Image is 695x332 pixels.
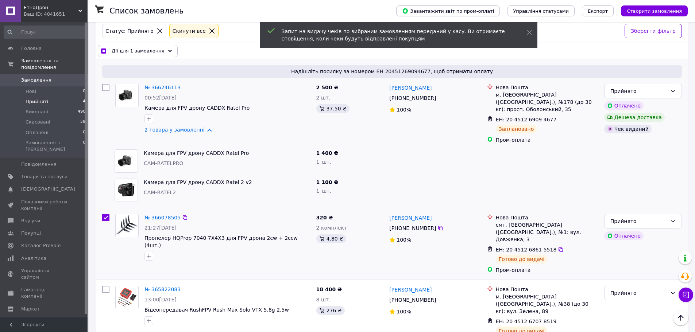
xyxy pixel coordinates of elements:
div: Чек виданий [604,125,652,133]
span: Управління сайтом [21,267,67,281]
button: Зберегти фільтр [625,24,682,38]
div: Оплачено [604,101,644,110]
span: 18 400 ₴ [316,286,342,292]
button: Чат з покупцем [679,288,693,302]
a: Фото товару [115,286,139,309]
div: Прийнято [610,87,667,95]
div: Готово до видачі [496,255,548,263]
span: 100% [397,107,411,113]
span: 59 [80,119,85,125]
span: 1 100 ₴ [316,179,339,185]
div: Запит на видачу чеків по вибраним замовленням переданий у касу. Ви отримаєте сповіщення, коли чек... [282,28,509,42]
input: Пошук [4,26,86,39]
button: Наверх [673,310,688,325]
a: Камера для FPV дрону CADDX Ratel Pro [144,105,250,111]
span: Каталог ProSale [21,242,61,249]
span: Повідомлення [21,161,57,168]
a: Фото товару [115,84,139,107]
div: [PHONE_NUMBER] [388,93,437,103]
span: 0 [83,88,85,95]
button: Завантажити звіт по пром-оплаті [396,5,500,16]
span: Прийняті [26,98,48,105]
span: 21:27[DATE] [144,225,177,231]
div: Нова Пошта [496,214,598,221]
div: Прийнято [610,289,667,297]
a: 2 товара у замовленні [144,127,205,133]
a: Фото товару [115,214,139,237]
a: [PERSON_NAME] [389,84,432,91]
div: 37.50 ₴ [316,104,350,113]
a: № 365822083 [144,286,181,292]
span: 1 шт. [316,188,331,194]
span: Товари та послуги [21,173,67,180]
a: Камера для FPV дрону CADDX Ratel 2 v2 [144,179,252,185]
span: Відгуки [21,218,40,224]
a: Створити замовлення [614,8,688,13]
span: 8 шт. [316,297,331,302]
span: Покупці [21,230,41,237]
span: Виконані [26,109,48,115]
span: Пропелер HQProp 7040 7X4X3 для FPV дрона 2cw + 2ccw (4шт.) [144,235,298,248]
a: Камера для FPV дрону CADDX Ratel Pro [144,150,249,156]
div: [PHONE_NUMBER] [388,295,437,305]
span: 13:00[DATE] [144,297,177,302]
span: CAM-RATELPRO [144,160,184,166]
span: 1 шт. [316,159,331,165]
img: Фото товару [115,179,138,202]
div: Cкинути все [171,27,207,35]
div: Оплачено [604,231,644,240]
span: Нові [26,88,36,95]
span: 100% [397,309,411,315]
div: смт. [GEOGRAPHIC_DATA] ([GEOGRAPHIC_DATA].), №1: вул. Довженка, 3 [496,221,598,243]
div: 276 ₴ [316,306,345,315]
span: 2 шт. [316,95,331,101]
span: Надішліть посилку за номером ЕН 20451269094677, щоб отримати оплату [105,68,679,75]
a: № 366078505 [144,215,181,220]
a: [PERSON_NAME] [389,286,432,293]
img: Фото товару [116,215,138,237]
img: Фото товару [116,286,138,309]
span: ЕтноДрон [24,4,78,11]
span: Головна [21,45,42,52]
button: Створити замовлення [621,5,688,16]
div: Ваш ID: 4041651 [24,11,88,17]
span: Маркет [21,306,40,312]
div: Пром-оплата [496,266,598,274]
span: Дії для 1 замовлення [112,47,165,55]
a: № 366246113 [144,85,181,90]
span: Замовлення та повідомлення [21,58,88,71]
div: 4.80 ₴ [316,234,346,243]
h1: Список замовлень [109,7,184,15]
span: Експорт [588,8,608,14]
button: Управління статусами [507,5,575,16]
div: Дешева доставка [604,113,665,122]
span: 4 [83,98,85,105]
span: 490 [78,109,85,115]
span: Управління статусами [513,8,569,14]
span: Зберегти фільтр [631,27,676,35]
img: Фото товару [115,152,138,171]
span: Аналітика [21,255,46,262]
div: м. [GEOGRAPHIC_DATA] ([GEOGRAPHIC_DATA].), №178 (до 30 кг): просп. Оболонський, 35 [496,91,598,113]
span: CAM-RATEL2 [144,190,176,195]
span: Оплачені [26,129,49,136]
div: Нова Пошта [496,84,598,91]
button: Експорт [582,5,614,16]
div: Статус: Прийнято [104,27,155,35]
div: Прийнято [610,217,667,225]
img: Фото товару [116,86,138,105]
span: Гаманець компанії [21,286,67,300]
div: м. [GEOGRAPHIC_DATA] ([GEOGRAPHIC_DATA].), №38 (до 30 кг): вул. Зелена, 89 [496,293,598,315]
span: ЕН: 20 4512 6909 4677 [496,117,557,122]
span: Завантажити звіт по пром-оплаті [402,8,494,14]
div: [PHONE_NUMBER] [388,223,437,233]
span: Скасовані [26,119,50,125]
span: 0 [83,129,85,136]
span: 2 500 ₴ [316,85,339,90]
a: Відеопередавач RushFPV Rush Max Solo VTX 5.8g 2.5w [144,307,289,313]
span: Показники роботи компанії [21,199,67,212]
span: Замовлення з [PERSON_NAME] [26,140,83,153]
div: Заплановано [496,125,537,133]
span: 100% [397,237,411,243]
